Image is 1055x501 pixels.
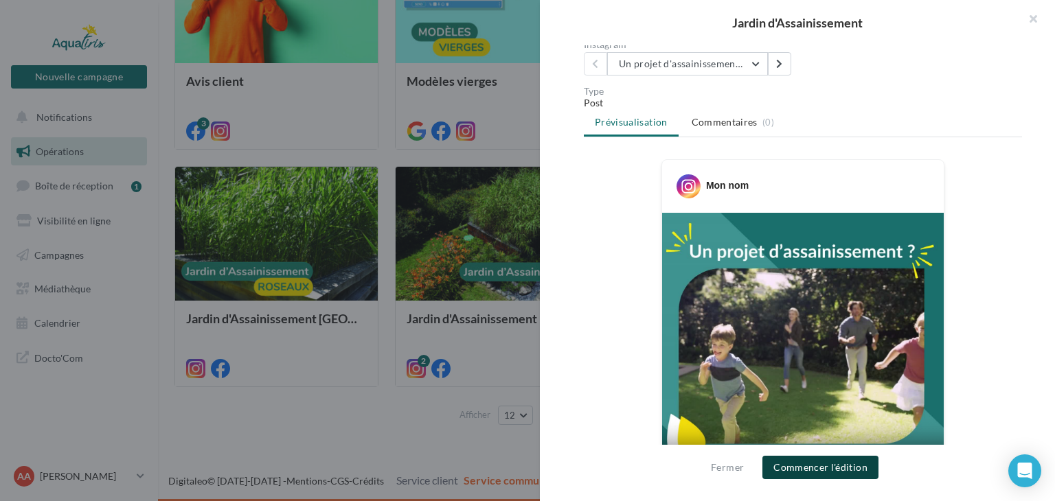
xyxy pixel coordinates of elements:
[584,40,797,49] div: Instagram
[762,117,774,128] span: (0)
[706,178,749,192] div: Mon nom
[1008,454,1041,487] div: Open Intercom Messenger
[562,16,1033,29] div: Jardin d'Assainissement
[584,86,1022,96] div: Type
[705,459,749,476] button: Fermer
[692,115,758,129] span: Commentaires
[584,96,1022,110] div: Post
[762,456,878,479] button: Commencer l'édition
[607,52,768,75] button: Un projet d'assainissement ?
